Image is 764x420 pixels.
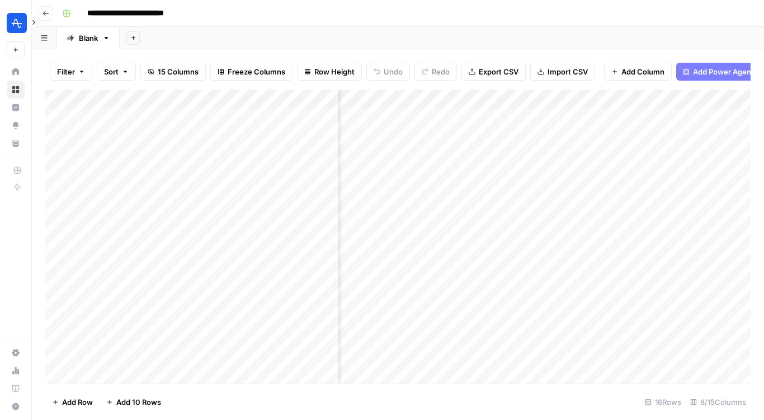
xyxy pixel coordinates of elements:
div: 16 Rows [640,393,686,411]
span: Add Row [62,396,93,408]
div: Blank [79,32,98,44]
span: Filter [57,66,75,77]
span: Import CSV [548,66,588,77]
button: Add 10 Rows [100,393,168,411]
button: Workspace: Amplitude [7,9,25,37]
a: Learning Hub [7,380,25,398]
button: Sort [97,63,136,81]
button: Redo [414,63,457,81]
span: Sort [104,66,119,77]
button: Freeze Columns [210,63,293,81]
button: 15 Columns [140,63,206,81]
a: Home [7,63,25,81]
button: Filter [50,63,92,81]
span: Export CSV [479,66,518,77]
a: Opportunities [7,116,25,134]
button: Row Height [297,63,362,81]
div: 8/15 Columns [686,393,751,411]
a: Your Data [7,134,25,152]
button: Export CSV [461,63,526,81]
button: Import CSV [530,63,595,81]
a: Blank [57,27,120,49]
span: Add 10 Rows [116,396,161,408]
a: Browse [7,81,25,99]
a: Usage [7,362,25,380]
span: Freeze Columns [228,66,285,77]
a: Settings [7,344,25,362]
button: Undo [366,63,410,81]
img: Amplitude Logo [7,13,27,33]
button: Add Column [604,63,672,81]
span: Undo [384,66,403,77]
span: Add Column [621,66,664,77]
button: Add Row [45,393,100,411]
button: Help + Support [7,398,25,416]
span: 15 Columns [158,66,199,77]
span: Add Power Agent [693,66,754,77]
a: Insights [7,99,25,116]
span: Row Height [314,66,355,77]
span: Redo [432,66,450,77]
